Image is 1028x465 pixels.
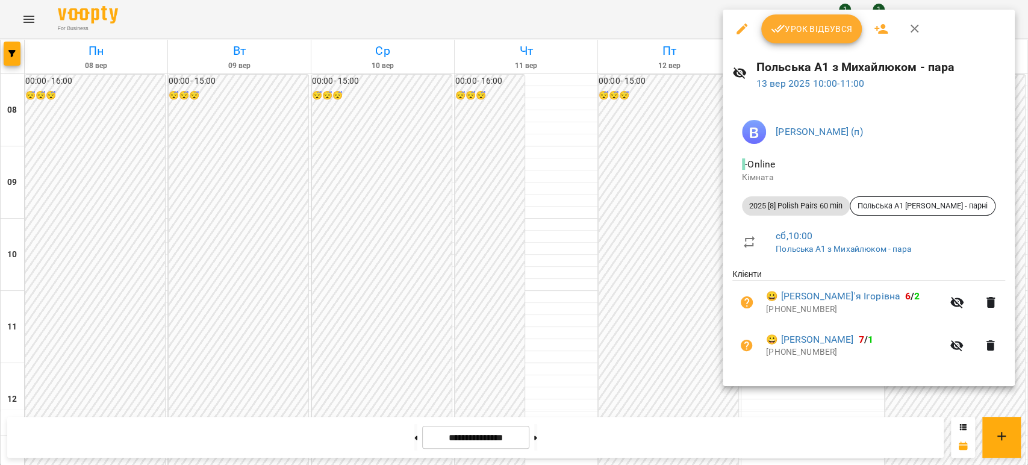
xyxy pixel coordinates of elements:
[766,332,853,347] a: 😀 [PERSON_NAME]
[905,290,920,302] b: /
[766,346,942,358] p: [PHONE_NUMBER]
[914,290,920,302] span: 2
[771,22,853,36] span: Урок відбувся
[732,288,761,317] button: Візит ще не сплачено. Додати оплату?
[776,230,812,242] a: сб , 10:00
[776,244,911,254] a: Польська А1 з Михайлюком - пара
[756,78,864,89] a: 13 вер 2025 10:00-11:00
[742,158,777,170] span: - Online
[858,334,873,345] b: /
[761,14,862,43] button: Урок відбувся
[868,334,873,345] span: 1
[905,290,911,302] span: 6
[766,289,900,304] a: 😀 [PERSON_NAME]'я Ігорівна
[850,201,995,211] span: Польська А1 [PERSON_NAME] - парні
[732,331,761,360] button: Візит ще не сплачено. Додати оплату?
[732,268,1005,371] ul: Клієнти
[850,196,995,216] div: Польська А1 [PERSON_NAME] - парні
[858,334,864,345] span: 7
[776,126,863,137] a: [PERSON_NAME] (п)
[742,172,995,184] p: Кімната
[756,58,1005,76] h6: Польська А1 з Михайлюком - пара
[742,120,766,144] img: 9c73f5ad7d785d62b5b327f8216d5fc4.jpg
[742,201,850,211] span: 2025 [8] Polish Pairs 60 min
[766,304,942,316] p: [PHONE_NUMBER]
